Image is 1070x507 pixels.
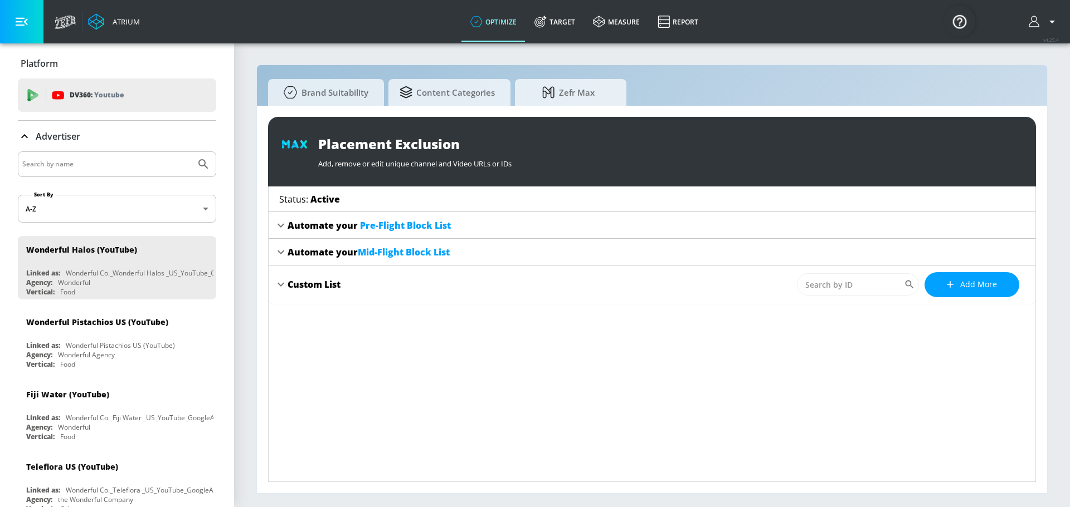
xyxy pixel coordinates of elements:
div: Vertical: [26,287,55,297]
div: Wonderful Pistachios US (YouTube) [66,341,175,350]
div: Linked as: [26,268,60,278]
div: Wonderful Co._Wonderful Halos _US_YouTube_GoogleAds [66,268,245,278]
div: Wonderful Agency [58,350,115,360]
div: Automate your [288,246,450,258]
div: Wonderful Halos (YouTube)Linked as:Wonderful Co._Wonderful Halos _US_YouTube_GoogleAdsAgency:Wond... [18,236,216,299]
div: Agency: [26,350,52,360]
button: Add more [925,272,1019,297]
span: Brand Suitability [279,79,368,106]
div: Automate your Pre-Flight Block List [269,212,1035,239]
button: Open Resource Center [944,6,975,37]
div: DV360: Youtube [18,78,216,112]
div: Wonderful Co._Fiji Water _US_YouTube_GoogleAds [66,413,222,422]
a: Target [526,2,584,42]
a: measure [584,2,649,42]
p: Advertiser [36,130,80,142]
div: Atrium [108,17,140,27]
div: Food [60,432,75,441]
div: Fiji Water (YouTube)Linked as:Wonderful Co._Fiji Water _US_YouTube_GoogleAdsAgency:WonderfulVerti... [18,381,216,444]
div: Agency: [26,422,52,432]
div: Custom List [288,278,341,291]
span: Pre-Flight Block List [360,219,451,232]
div: Wonderful Pistachios US (YouTube)Linked as:Wonderful Pistachios US (YouTube)Agency:Wonderful Agen... [18,308,216,372]
div: Wonderful Pistachios US (YouTube) [26,317,168,327]
div: Automate your [288,219,451,232]
div: Custom ListSearch by IDAdd more [269,265,1035,304]
div: Automate yourMid-Flight Block List [269,239,1035,265]
span: Active [310,193,340,205]
div: Linked as: [26,485,60,495]
div: Food [60,287,75,297]
span: v 4.25.4 [1043,37,1059,43]
div: Fiji Water (YouTube) [26,389,109,400]
div: Vertical: [26,432,55,441]
div: Wonderful Halos (YouTube) [26,244,137,255]
input: Search by name [22,157,191,171]
span: Content Categories [400,79,495,106]
span: Mid-Flight Block List [358,246,450,258]
div: Teleflora US (YouTube) [26,461,118,472]
div: Advertiser [18,121,216,152]
div: A-Z [18,195,216,223]
p: Youtube [94,89,124,101]
label: Sort By [32,191,56,198]
div: Linked as: [26,413,60,422]
div: Platform [18,48,216,79]
span: Add more [947,278,997,292]
div: Linked as: [26,341,60,350]
div: Agency: [26,278,52,287]
div: Status: [279,193,340,205]
div: Wonderful [58,278,90,287]
div: the Wonderful Company [58,495,133,504]
div: Search by ID [797,273,919,296]
a: optimize [461,2,526,42]
div: Wonderful Co._Teleflora _US_YouTube_GoogleAds [66,485,221,495]
a: Report [649,2,707,42]
span: Zefr Max [526,79,611,106]
div: Agency: [26,495,52,504]
div: Food [60,360,75,369]
p: DV360: [70,89,124,101]
a: Atrium [88,13,140,30]
div: Wonderful [58,422,90,432]
p: Platform [21,57,58,70]
div: Add, remove or edit unique channel and Video URLs or IDs [318,153,1023,169]
div: Vertical: [26,360,55,369]
input: Search by ID [797,273,904,296]
div: Placement Exclusion [318,135,1023,153]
